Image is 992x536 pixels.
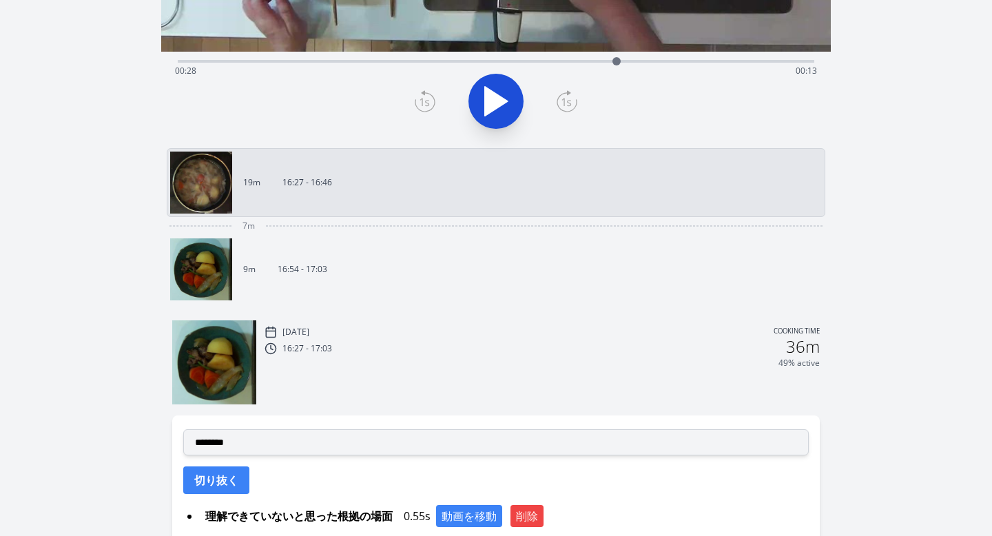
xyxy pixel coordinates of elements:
p: Cooking time [774,326,820,338]
img: 251001075447_thumb.jpeg [172,320,256,404]
h2: 36m [786,338,820,355]
button: 削除 [510,505,544,527]
div: 0.55s [200,505,809,527]
img: 251001072823_thumb.jpeg [170,152,232,214]
span: 7m [242,220,255,231]
img: 251001075447_thumb.jpeg [170,238,232,300]
p: 49% active [778,358,820,369]
p: 19m [243,177,260,188]
p: 16:27 - 16:46 [282,177,332,188]
p: 16:27 - 17:03 [282,343,332,354]
span: 00:13 [796,65,817,76]
p: [DATE] [282,327,309,338]
button: 切り抜く [183,466,249,494]
button: 動画を移動 [436,505,502,527]
span: 00:28 [175,65,196,76]
p: 16:54 - 17:03 [278,264,327,275]
span: 理解できていないと思った根拠の場面 [200,505,398,527]
p: 9m [243,264,256,275]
